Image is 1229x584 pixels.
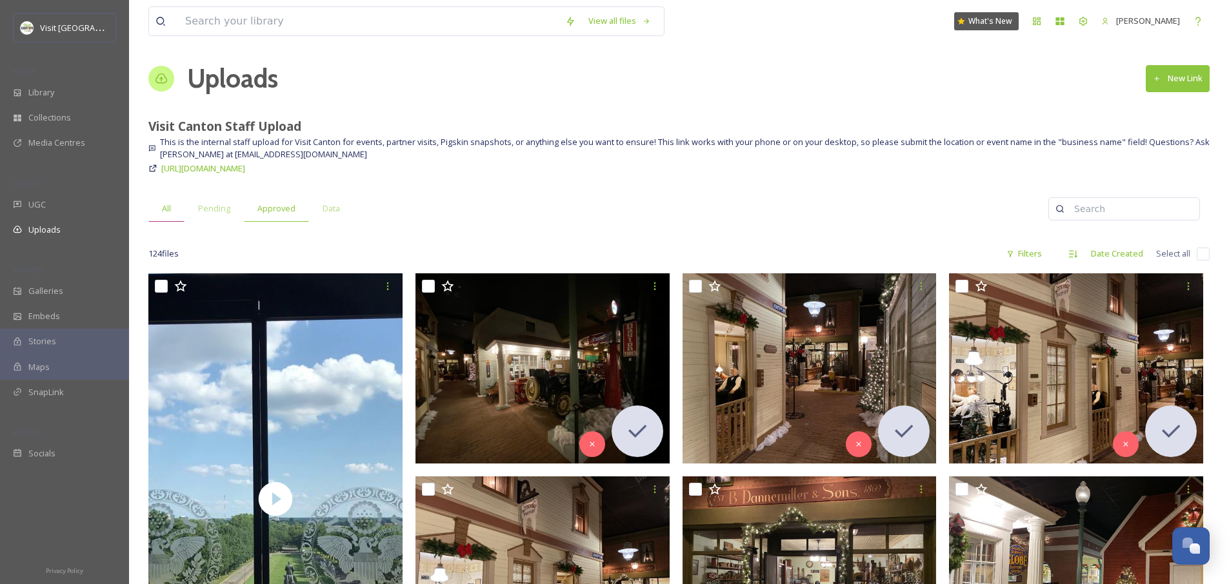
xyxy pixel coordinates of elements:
[28,447,55,460] span: Socials
[28,224,61,236] span: Uploads
[28,86,54,99] span: Library
[28,199,46,211] span: UGC
[161,162,245,174] span: [URL][DOMAIN_NAME]
[13,66,35,76] span: MEDIA
[160,136,1210,161] span: This is the internal staff upload for Visit Canton for events, partner visits, Pigskin snapshots,...
[949,273,1203,464] img: ext_1757698299.059563_TonjaM@VisitCanton.com-IMG_4891.jpeg
[46,562,83,578] a: Privacy Policy
[1095,8,1186,34] a: [PERSON_NAME]
[21,21,34,34] img: download.jpeg
[162,202,171,215] span: All
[148,117,301,135] strong: Visit Canton Staff Upload
[40,21,140,34] span: Visit [GEOGRAPHIC_DATA]
[28,285,63,297] span: Galleries
[415,273,670,464] img: ext_1757698299.579943_TonjaM@VisitCanton.com-IMG_4895.jpeg
[1146,65,1210,92] button: New Link
[187,59,278,98] a: Uploads
[28,361,50,373] span: Maps
[161,161,245,176] a: [URL][DOMAIN_NAME]
[148,248,179,260] span: 124 file s
[13,265,43,275] span: WIDGETS
[954,12,1019,30] a: What's New
[198,202,230,215] span: Pending
[1068,196,1193,222] input: Search
[1156,248,1190,260] span: Select all
[582,8,657,34] a: View all files
[257,202,295,215] span: Approved
[46,567,83,575] span: Privacy Policy
[683,273,937,464] img: ext_1757698299.384157_TonjaM@VisitCanton.com-IMG_4890.jpeg
[28,137,85,149] span: Media Centres
[13,427,39,437] span: SOCIALS
[1116,15,1180,26] span: [PERSON_NAME]
[1084,241,1150,266] div: Date Created
[13,179,41,188] span: COLLECT
[179,7,559,35] input: Search your library
[28,310,60,322] span: Embeds
[28,112,71,124] span: Collections
[1000,241,1048,266] div: Filters
[28,386,64,398] span: SnapLink
[1172,527,1210,565] button: Open Chat
[323,202,340,215] span: Data
[28,335,56,347] span: Stories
